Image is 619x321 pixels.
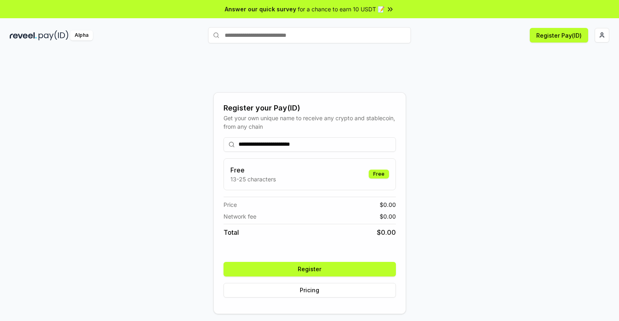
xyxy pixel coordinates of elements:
[224,227,239,237] span: Total
[224,102,396,114] div: Register your Pay(ID)
[377,227,396,237] span: $ 0.00
[298,5,385,13] span: for a chance to earn 10 USDT 📝
[380,212,396,221] span: $ 0.00
[369,170,389,179] div: Free
[380,200,396,209] span: $ 0.00
[224,200,237,209] span: Price
[70,30,93,40] div: Alpha
[230,175,276,183] p: 13-25 characters
[230,165,276,175] h3: Free
[530,28,588,43] button: Register Pay(ID)
[225,5,296,13] span: Answer our quick survey
[224,262,396,276] button: Register
[224,212,256,221] span: Network fee
[39,30,69,40] img: pay_id
[224,114,396,131] div: Get your own unique name to receive any crypto and stablecoin, from any chain
[10,30,37,40] img: reveel_dark
[224,283,396,298] button: Pricing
